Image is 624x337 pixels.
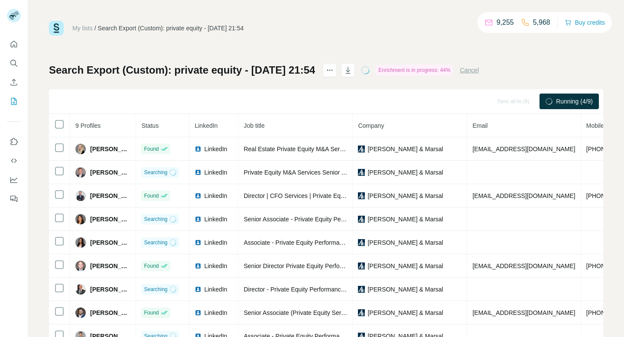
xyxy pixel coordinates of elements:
span: [PERSON_NAME] & Marsal [367,191,443,200]
img: company-logo [358,286,365,293]
span: [PERSON_NAME] & Marsal [367,145,443,153]
img: LinkedIn logo [195,239,201,246]
span: [PERSON_NAME] [90,168,130,177]
span: Running (4/9) [556,97,593,106]
span: [PERSON_NAME] [90,145,130,153]
img: LinkedIn logo [195,169,201,176]
img: LinkedIn logo [195,192,201,199]
span: [EMAIL_ADDRESS][DOMAIN_NAME] [472,192,575,199]
span: Job title [244,122,264,129]
img: Avatar [75,261,86,271]
img: company-logo [358,262,365,269]
img: LinkedIn logo [195,262,201,269]
button: Use Surfe API [7,153,21,168]
span: 9 Profiles [75,122,101,129]
button: Search [7,55,21,71]
span: [PERSON_NAME] & Marsal [367,238,443,247]
span: Senior Associate - Private Equity Performance Improvement [244,216,405,223]
img: company-logo [358,239,365,246]
span: [PERSON_NAME] & Marsal [367,308,443,317]
button: My lists [7,94,21,109]
img: company-logo [358,146,365,152]
span: [PERSON_NAME] [90,285,130,294]
span: [PERSON_NAME] & Marsal [367,168,443,177]
span: [PERSON_NAME] [90,262,130,270]
img: Avatar [75,237,86,248]
img: LinkedIn logo [195,146,201,152]
span: Private Equity M&A Services Senior Associate [244,169,367,176]
p: 9,255 [497,17,514,28]
li: / [94,24,96,32]
img: LinkedIn logo [195,309,201,316]
span: Found [144,192,159,200]
a: My lists [72,25,93,32]
span: [EMAIL_ADDRESS][DOMAIN_NAME] [472,309,575,316]
img: company-logo [358,216,365,223]
span: Searching [144,239,167,246]
img: Avatar [75,144,86,154]
img: Avatar [75,284,86,295]
span: Company [358,122,384,129]
button: actions [323,63,337,77]
span: Email [472,122,487,129]
img: LinkedIn logo [195,286,201,293]
button: Cancel [460,66,479,75]
img: Avatar [75,167,86,178]
span: Searching [144,285,167,293]
span: Found [144,262,159,270]
span: LinkedIn [204,191,227,200]
img: Avatar [75,214,86,224]
button: Enrich CSV [7,75,21,90]
span: Senior Associate (Private Equity Services) [244,309,357,316]
span: Found [144,309,159,317]
span: LinkedIn [204,308,227,317]
span: [PERSON_NAME] [90,308,130,317]
img: LinkedIn logo [195,216,201,223]
span: [PERSON_NAME] [90,191,131,200]
span: [PERSON_NAME] & Marsal [367,262,443,270]
span: [EMAIL_ADDRESS][DOMAIN_NAME] [472,262,575,269]
span: Real Estate Private Equity M&A Services [244,146,354,152]
img: company-logo [358,192,365,199]
span: [PERSON_NAME] [90,238,130,247]
span: Associate - Private Equity Performance Improvement [244,239,386,246]
img: Avatar [75,191,86,201]
img: Avatar [75,308,86,318]
span: Searching [144,168,167,176]
span: Senior Director Private Equity Performance Improvement [244,262,396,269]
button: Feedback [7,191,21,207]
span: Mobile [586,122,604,129]
span: LinkedIn [204,238,227,247]
h1: Search Export (Custom): private equity - [DATE] 21:54 [49,63,315,77]
span: [PERSON_NAME] [90,215,130,224]
img: Surfe Logo [49,21,64,36]
span: LinkedIn [204,215,227,224]
span: Found [144,145,159,153]
div: Enrichment is in progress: 44% [376,65,453,75]
span: LinkedIn [204,262,227,270]
span: Director - Private Equity Performance Improvement [244,286,381,293]
div: Search Export (Custom): private equity - [DATE] 21:54 [98,24,244,32]
span: [EMAIL_ADDRESS][DOMAIN_NAME] [472,146,575,152]
button: Quick start [7,36,21,52]
p: 5,968 [533,17,550,28]
span: Status [141,122,159,129]
span: LinkedIn [204,145,227,153]
img: company-logo [358,169,365,176]
span: Director | CFO Services | Private Equity Performance Improvement [244,192,423,199]
span: LinkedIn [204,168,227,177]
button: Dashboard [7,172,21,188]
span: Searching [144,215,167,223]
img: company-logo [358,309,365,316]
span: [PERSON_NAME] & Marsal [367,285,443,294]
button: Use Surfe on LinkedIn [7,134,21,149]
span: LinkedIn [204,285,227,294]
span: LinkedIn [195,122,218,129]
button: Buy credits [565,16,605,29]
span: [PERSON_NAME] & Marsal [367,215,443,224]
